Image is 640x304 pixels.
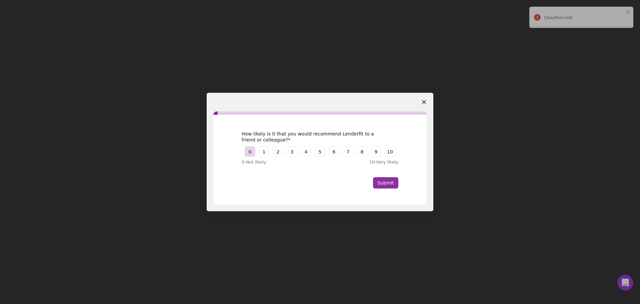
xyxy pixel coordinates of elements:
button: 0 [245,146,255,157]
button: Submit [373,177,398,189]
button: 8 [357,146,367,157]
button: 3 [287,146,297,157]
button: 5 [315,146,325,157]
div: How likely is it that you would recommend Lenderfit to a friend or colleague? [242,131,388,143]
button: 1 [259,146,269,157]
div: 0 - Not likely [242,159,302,166]
button: 10 [385,146,395,157]
button: 4 [301,146,311,157]
button: 7 [343,146,353,157]
button: 9 [371,146,381,157]
div: 10 - Very likely [338,159,398,166]
button: 6 [329,146,339,157]
button: 2 [273,146,283,157]
span: Close survey [415,93,433,111]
